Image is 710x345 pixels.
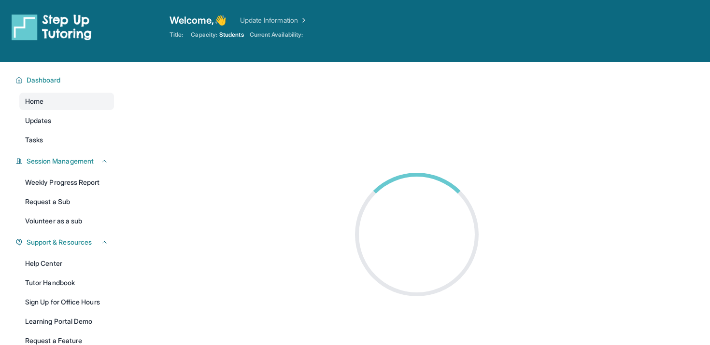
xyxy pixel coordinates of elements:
span: Dashboard [27,75,61,85]
a: Tasks [19,131,114,149]
a: Update Information [240,15,308,25]
span: Capacity: [191,31,217,39]
img: Chevron Right [298,15,308,25]
span: Current Availability: [250,31,303,39]
a: Help Center [19,255,114,272]
a: Tutor Handbook [19,274,114,291]
button: Dashboard [23,75,108,85]
span: Title: [170,31,183,39]
a: Sign Up for Office Hours [19,293,114,311]
a: Request a Sub [19,193,114,210]
span: Updates [25,116,52,125]
a: Updates [19,112,114,129]
img: logo [12,14,92,41]
a: Home [19,93,114,110]
span: Support & Resources [27,237,92,247]
span: Session Management [27,156,94,166]
span: Home [25,97,43,106]
span: Students [219,31,244,39]
button: Support & Resources [23,237,108,247]
button: Session Management [23,156,108,166]
a: Volunteer as a sub [19,212,114,230]
a: Learning Portal Demo [19,313,114,330]
span: Tasks [25,135,43,145]
a: Weekly Progress Report [19,174,114,191]
span: Welcome, 👋 [170,14,227,27]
